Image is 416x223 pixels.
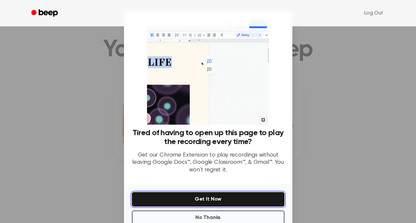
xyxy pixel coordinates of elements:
[132,192,284,207] button: Get It Now
[358,5,390,21] a: Log Out
[132,129,284,146] h3: Tired of having to open up this page to play the recording every time?
[132,152,284,174] p: Get our Chrome Extension to play recordings without leaving Google Docs™, Google Classroom™, & Gm...
[147,18,269,125] img: Beep extension in action
[27,7,64,20] a: Beep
